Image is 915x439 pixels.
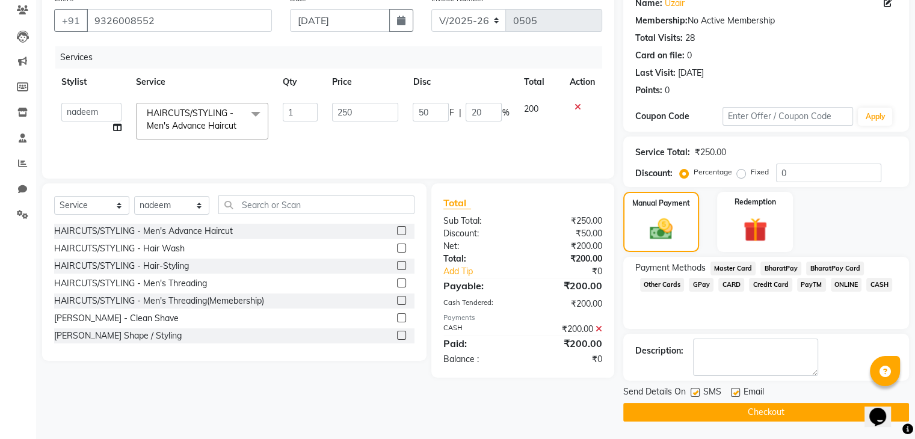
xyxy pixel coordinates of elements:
[678,67,704,79] div: [DATE]
[760,262,801,275] span: BharatPay
[635,110,722,123] div: Coupon Code
[523,215,611,227] div: ₹250.00
[276,69,325,96] th: Qty
[405,69,516,96] th: Disc
[751,167,769,177] label: Fixed
[703,385,721,401] span: SMS
[54,9,88,32] button: +91
[54,260,189,272] div: HAIRCUTS/STYLING - Hair-Styling
[523,227,611,240] div: ₹50.00
[806,262,864,275] span: BharatPay Card
[635,146,690,159] div: Service Total:
[54,330,182,342] div: [PERSON_NAME] Shape / Styling
[523,253,611,265] div: ₹200.00
[635,345,683,357] div: Description:
[718,278,744,292] span: CARD
[635,14,897,27] div: No Active Membership
[443,197,471,209] span: Total
[523,278,611,293] div: ₹200.00
[736,215,775,245] img: _gift.svg
[722,107,854,126] input: Enter Offer / Coupon Code
[689,278,713,292] span: GPay
[640,278,685,292] span: Other Cards
[831,278,862,292] span: ONLINE
[458,106,461,119] span: |
[502,106,509,119] span: %
[665,84,670,97] div: 0
[523,240,611,253] div: ₹200.00
[129,69,276,96] th: Service
[434,240,523,253] div: Net:
[635,262,706,274] span: Payment Methods
[523,336,611,351] div: ₹200.00
[632,198,690,209] label: Manual Payment
[54,312,179,325] div: [PERSON_NAME] - Clean Shave
[54,295,264,307] div: HAIRCUTS/STYLING - Men's Threading(Memebership)
[87,9,272,32] input: Search by Name/Mobile/Email/Code
[434,227,523,240] div: Discount:
[54,225,233,238] div: HAIRCUTS/STYLING - Men's Advance Haircut
[434,215,523,227] div: Sub Total:
[434,265,537,278] a: Add Tip
[434,253,523,265] div: Total:
[694,167,732,177] label: Percentage
[735,197,776,207] label: Redemption
[635,49,685,62] div: Card on file:
[54,242,185,255] div: HAIRCUTS/STYLING - Hair Wash
[449,106,454,119] span: F
[635,14,688,27] div: Membership:
[523,298,611,310] div: ₹200.00
[623,403,909,422] button: Checkout
[523,103,538,114] span: 200
[797,278,826,292] span: PayTM
[635,67,676,79] div: Last Visit:
[864,391,903,427] iframe: chat widget
[685,32,695,45] div: 28
[635,167,673,180] div: Discount:
[523,323,611,336] div: ₹200.00
[434,353,523,366] div: Balance :
[434,278,523,293] div: Payable:
[695,146,726,159] div: ₹250.00
[434,336,523,351] div: Paid:
[54,69,129,96] th: Stylist
[443,313,602,323] div: Payments
[516,69,562,96] th: Total
[54,277,207,290] div: HAIRCUTS/STYLING - Men's Threading
[858,108,892,126] button: Apply
[710,262,756,275] span: Master Card
[325,69,405,96] th: Price
[623,385,686,401] span: Send Details On
[749,278,792,292] span: Credit Card
[236,120,242,131] a: x
[635,32,683,45] div: Total Visits:
[642,216,680,242] img: _cash.svg
[635,84,662,97] div: Points:
[687,49,692,62] div: 0
[434,298,523,310] div: Cash Tendered:
[434,323,523,336] div: CASH
[218,195,414,214] input: Search or Scan
[744,385,764,401] span: Email
[866,278,892,292] span: CASH
[55,46,611,69] div: Services
[523,353,611,366] div: ₹0
[537,265,611,278] div: ₹0
[562,69,602,96] th: Action
[147,108,236,131] span: HAIRCUTS/STYLING - Men's Advance Haircut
